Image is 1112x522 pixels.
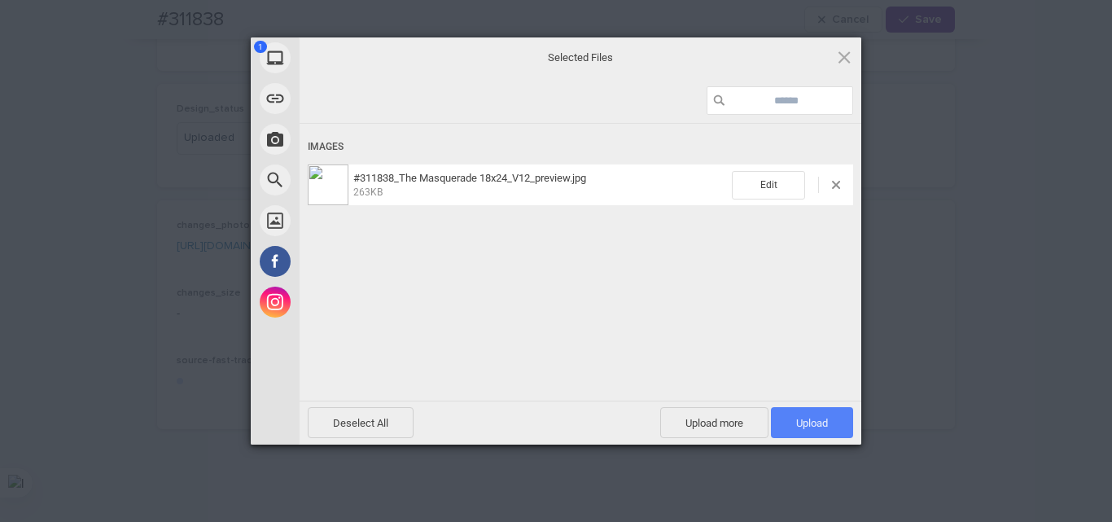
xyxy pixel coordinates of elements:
div: My Device [251,37,446,78]
span: Click here or hit ESC to close picker [835,48,853,66]
div: Images [308,132,853,162]
div: Unsplash [251,200,446,241]
span: #311838_The Masquerade 18x24_V12_preview.jpg [348,172,732,199]
span: #311838_The Masquerade 18x24_V12_preview.jpg [353,172,586,184]
div: Take Photo [251,119,446,160]
div: Link (URL) [251,78,446,119]
span: Upload [796,417,828,429]
img: 21008025-10c3-4ddc-805b-f0996f63a542 [308,164,348,205]
span: Deselect All [308,407,414,438]
div: Instagram [251,282,446,322]
span: Edit [732,171,805,200]
span: 1 [254,41,267,53]
span: 263KB [353,186,383,198]
div: Facebook [251,241,446,282]
span: Upload more [660,407,768,438]
div: Web Search [251,160,446,200]
span: Selected Files [418,50,743,64]
span: Upload [771,407,853,438]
